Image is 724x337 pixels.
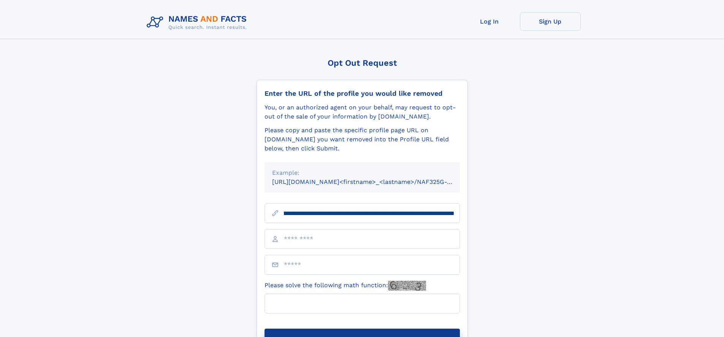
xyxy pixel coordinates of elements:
[265,89,460,98] div: Enter the URL of the profile you would like removed
[272,178,474,185] small: [URL][DOMAIN_NAME]<firstname>_<lastname>/NAF325G-xxxxxxxx
[144,12,253,33] img: Logo Names and Facts
[272,168,452,177] div: Example:
[459,12,520,31] a: Log In
[265,103,460,121] div: You, or an authorized agent on your behalf, may request to opt-out of the sale of your informatio...
[520,12,581,31] a: Sign Up
[265,281,426,291] label: Please solve the following math function:
[265,126,460,153] div: Please copy and paste the specific profile page URL on [DOMAIN_NAME] you want removed into the Pr...
[257,58,468,68] div: Opt Out Request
